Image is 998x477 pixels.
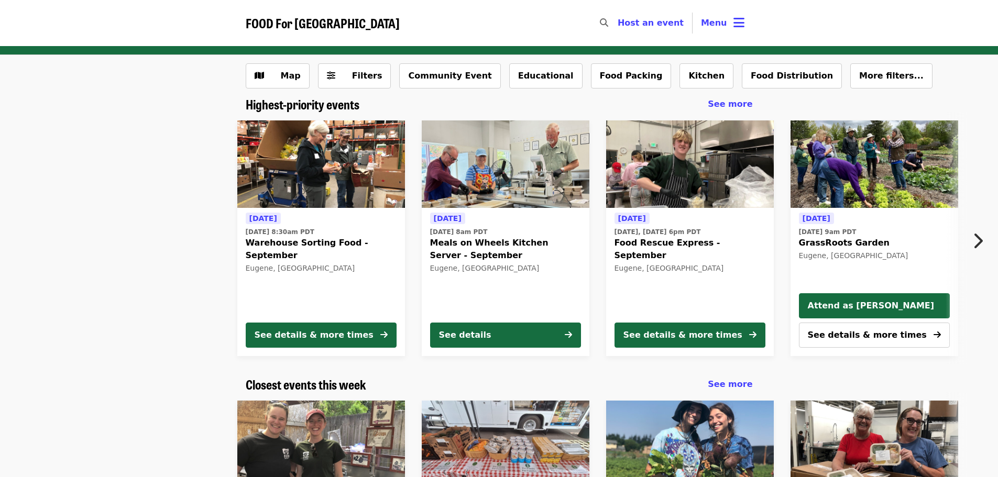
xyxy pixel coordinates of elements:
span: GrassRoots Garden [799,237,950,249]
i: chevron-right icon [972,231,983,251]
a: See details for "Warehouse Sorting Food - September" [237,120,405,356]
span: More filters... [859,71,924,81]
span: Meals on Wheels Kitchen Server - September [430,237,581,262]
a: Closest events this week [246,377,366,392]
span: See more [708,379,752,389]
i: sliders-h icon [327,71,335,81]
i: bars icon [733,15,744,30]
div: Eugene, [GEOGRAPHIC_DATA] [246,264,397,273]
img: Meals on Wheels Kitchen Server - September organized by FOOD For Lane County [422,120,589,208]
div: Eugene, [GEOGRAPHIC_DATA] [615,264,765,273]
span: Map [281,71,301,81]
i: map icon [255,71,264,81]
a: Highest-priority events [246,97,359,112]
time: [DATE], [DATE] 6pm PDT [615,227,701,237]
span: [DATE] [434,214,462,223]
time: [DATE] 8:30am PDT [246,227,314,237]
a: FOOD For [GEOGRAPHIC_DATA] [246,16,400,31]
a: See details for "Food Rescue Express - September" [606,120,774,356]
button: Attend as [PERSON_NAME] [799,293,950,318]
button: Kitchen [679,63,733,88]
button: Food Distribution [742,63,842,88]
div: Eugene, [GEOGRAPHIC_DATA] [430,264,581,273]
div: See details & more times [255,329,374,341]
a: See more [708,98,752,110]
div: See details [439,329,491,341]
span: Highest-priority events [246,95,359,113]
button: More filters... [850,63,933,88]
a: Host an event [618,18,684,28]
img: Food Rescue Express - September organized by FOOD For Lane County [606,120,774,208]
a: GrassRoots Garden [791,120,958,208]
button: Filters (0 selected) [318,63,391,88]
button: See details & more times [799,323,950,348]
input: Search [615,10,623,36]
button: Show map view [246,63,310,88]
span: [DATE] [803,214,830,223]
time: [DATE] 9am PDT [799,227,857,237]
img: Warehouse Sorting Food - September organized by FOOD For Lane County [237,120,405,208]
span: Food Rescue Express - September [615,237,765,262]
img: GrassRoots Garden organized by FOOD For Lane County [791,120,958,208]
span: Closest events this week [246,375,366,393]
button: Food Packing [591,63,672,88]
button: Community Event [399,63,500,88]
button: See details & more times [246,323,397,348]
span: Warehouse Sorting Food - September [246,237,397,262]
span: Menu [701,18,727,28]
a: See details for "Meals on Wheels Kitchen Server - September" [422,120,589,356]
span: [DATE] [249,214,277,223]
span: Attend as [PERSON_NAME] [808,299,941,312]
i: search icon [600,18,608,28]
button: Toggle account menu [693,10,753,36]
a: See details for "GrassRoots Garden" [799,212,950,262]
i: arrow-right icon [565,330,572,340]
i: arrow-right icon [380,330,388,340]
span: FOOD For [GEOGRAPHIC_DATA] [246,14,400,32]
div: Closest events this week [237,377,761,392]
span: See details & more times [808,330,927,340]
div: See details & more times [623,329,742,341]
div: Eugene, [GEOGRAPHIC_DATA] [799,251,950,260]
span: Filters [352,71,382,81]
time: [DATE] 8am PDT [430,227,488,237]
button: Educational [509,63,583,88]
a: See more [708,378,752,391]
button: Next item [963,226,998,256]
span: [DATE] [618,214,646,223]
i: arrow-right icon [749,330,756,340]
i: arrow-right icon [934,330,941,340]
span: See more [708,99,752,109]
div: Highest-priority events [237,97,761,112]
button: See details & more times [615,323,765,348]
button: See details [430,323,581,348]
